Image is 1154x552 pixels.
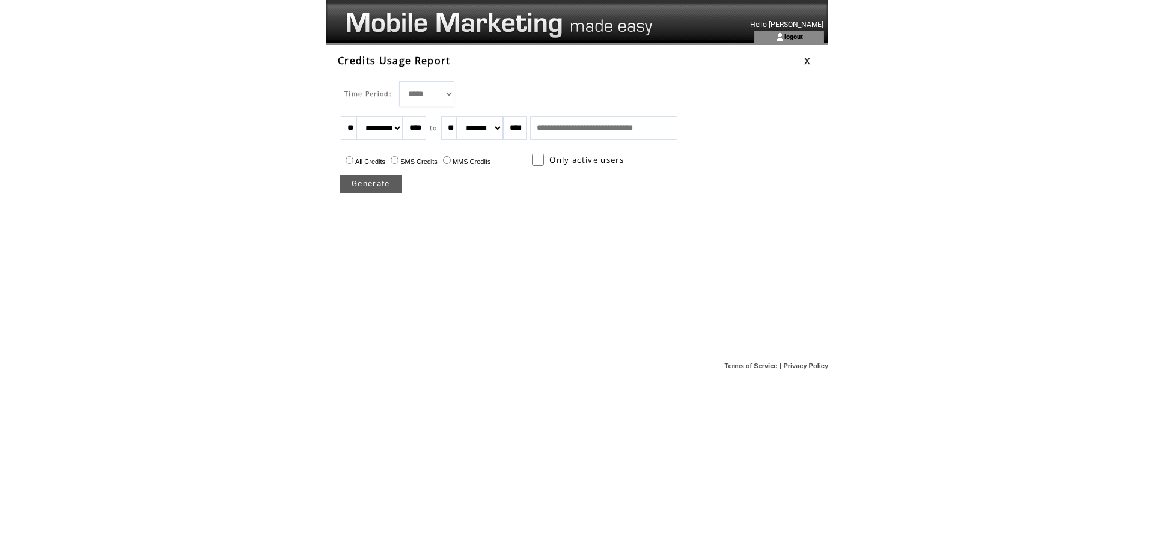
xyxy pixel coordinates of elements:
a: Generate [340,175,402,193]
span: Credits Usage Report [338,54,451,67]
input: All Credits [346,156,353,164]
span: | [780,362,781,369]
label: MMS Credits [440,158,491,165]
a: Privacy Policy [783,362,828,369]
a: logout [784,32,803,40]
span: Time Period: [344,89,392,98]
span: Hello [PERSON_NAME] [750,20,823,29]
input: MMS Credits [443,156,451,164]
span: to [430,124,438,132]
label: All Credits [343,158,385,165]
img: account_icon.gif [775,32,784,42]
a: Terms of Service [725,362,778,369]
label: SMS Credits [388,158,438,165]
input: SMS Credits [391,156,398,164]
span: Only active users [549,154,624,165]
